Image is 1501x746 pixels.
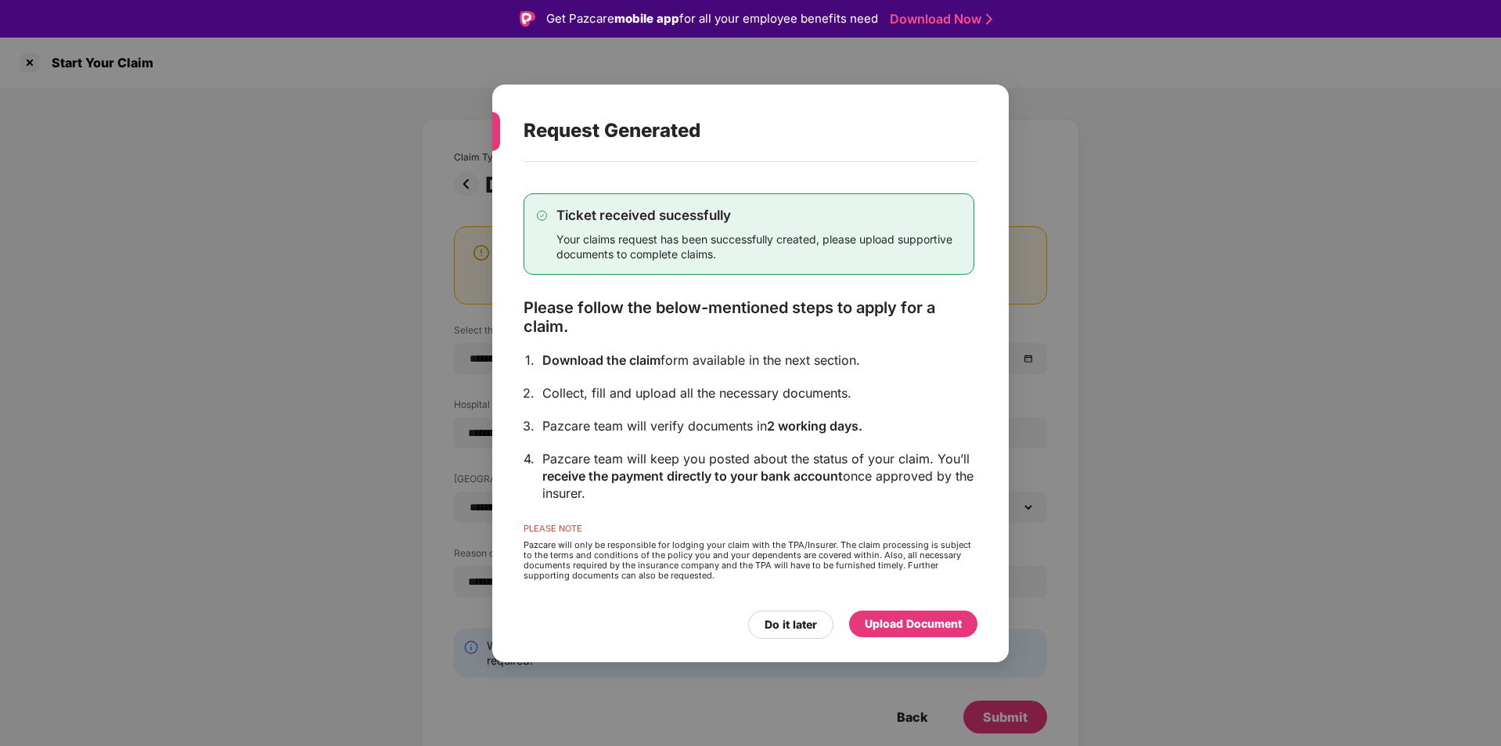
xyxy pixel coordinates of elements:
div: Pazcare team will verify documents in [542,416,974,434]
span: Download the claim [542,351,661,367]
div: Get Pazcare for all your employee benefits need [546,9,878,28]
div: Please follow the below-mentioned steps to apply for a claim. [524,297,974,335]
a: Download Now [890,11,988,27]
div: Collect, fill and upload all the necessary documents. [542,384,974,401]
div: Pazcare team will keep you posted about the status of your claim. You’ll once approved by the ins... [542,449,974,501]
div: Upload Document [865,614,962,632]
div: 2. [523,384,535,401]
img: Logo [520,11,535,27]
div: Request Generated [524,100,940,161]
img: svg+xml;base64,PHN2ZyB4bWxucz0iaHR0cDovL3d3dy53My5vcmcvMjAwMC9zdmciIHdpZHRoPSIxMy4zMzMiIGhlaWdodD... [537,210,547,220]
div: Pazcare will only be responsible for lodging your claim with the TPA/Insurer. The claim processin... [524,539,974,580]
div: form available in the next section. [542,351,974,368]
div: 3. [523,416,535,434]
div: 4. [524,449,535,467]
span: receive the payment directly to your bank account [542,467,843,483]
div: Your claims request has been successfully created, please upload supportive documents to complete... [556,231,961,261]
span: 2 working days. [767,417,862,433]
div: Ticket received sucessfully [556,206,961,223]
div: PLEASE NOTE [524,523,974,539]
div: Do it later [765,615,817,632]
img: Stroke [986,11,992,27]
div: 1. [525,351,535,368]
strong: mobile app [614,11,679,26]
